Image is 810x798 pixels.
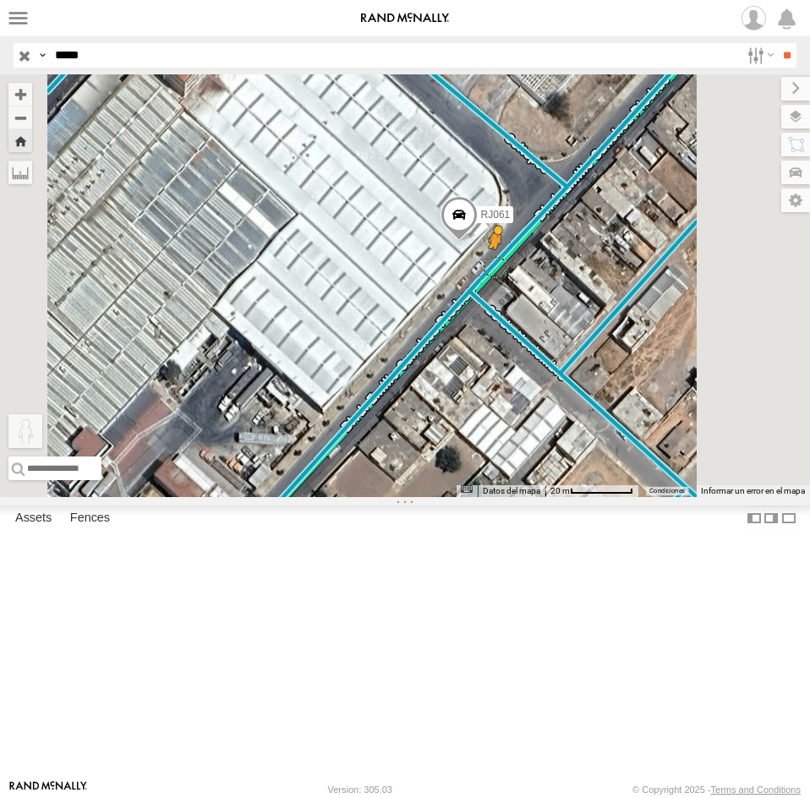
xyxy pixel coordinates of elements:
label: Dock Summary Table to the Left [746,506,763,530]
button: Zoom out [8,106,32,129]
label: Map Settings [781,189,810,212]
button: Zoom in [8,83,32,106]
a: Informar un error en el mapa [701,486,805,495]
img: rand-logo.svg [361,13,449,25]
label: Measure [8,161,32,184]
button: Combinaciones de teclas [461,485,473,493]
a: Visit our Website [9,781,87,798]
span: 20 m [550,486,570,495]
label: Assets [7,506,60,530]
div: Version: 305.03 [328,784,392,795]
div: © Copyright 2025 - [632,784,801,795]
label: Hide Summary Table [780,506,797,530]
a: Terms and Conditions [711,784,801,795]
button: Datos del mapa [483,485,540,497]
label: Search Filter Options [741,43,777,68]
span: RJ061 [481,209,511,221]
a: Condiciones [649,488,685,495]
button: Escala del mapa: 20 m por 71 píxeles [545,485,638,497]
label: Fences [62,506,118,530]
button: Zoom Home [8,129,32,152]
button: Arrastra el hombrecito naranja al mapa para abrir Street View [8,414,42,448]
label: Dock Summary Table to the Right [763,506,780,530]
label: Search Query [36,43,49,68]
